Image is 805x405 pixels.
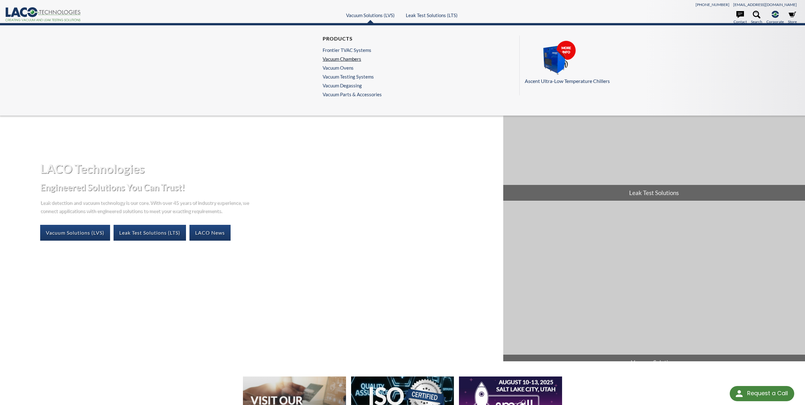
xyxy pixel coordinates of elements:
a: Leak Test Solutions (LTS) [114,225,186,241]
img: Ascent_Chillers_Pods__LVS_.png [525,41,588,76]
a: Vacuum Degassing [323,83,379,88]
a: Vacuum Ovens [323,65,379,71]
a: Ascent Ultra-Low Temperature Chillers [525,41,789,85]
a: Vacuum Parts & Accessories [323,92,382,97]
a: [EMAIL_ADDRESS][DOMAIN_NAME] [733,2,797,7]
a: Leak Test Solutions [503,31,805,201]
a: Store [788,11,797,25]
a: Vacuum Solutions (LVS) [40,225,110,241]
h1: LACO Technologies [40,161,498,176]
h2: Engineered Solutions You Can Trust! [40,181,498,193]
div: Request a Call [747,386,788,401]
a: LACO News [189,225,231,241]
p: Ascent Ultra-Low Temperature Chillers [525,77,737,85]
a: Contact [734,11,747,25]
a: Leak Test Solutions (LTS) [406,12,458,18]
span: Leak Test Solutions [503,185,805,201]
a: Vacuum Solutions (LVS) [346,12,395,18]
span: Corporate [766,19,784,25]
div: Request a Call [730,386,794,401]
a: Search [751,11,762,25]
a: Vacuum Chambers [323,56,379,62]
img: round button [734,389,744,399]
a: [PHONE_NUMBER] [696,2,729,7]
span: Vacuum Solutions [503,355,805,370]
a: Vacuum Testing Systems [323,74,379,79]
p: Leak detection and vacuum technology is our core. With over 45 years of industry experience, we c... [40,198,252,214]
a: Vacuum Solutions [503,201,805,371]
h4: Products [323,35,379,42]
a: Frontier TVAC Systems [323,47,379,53]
